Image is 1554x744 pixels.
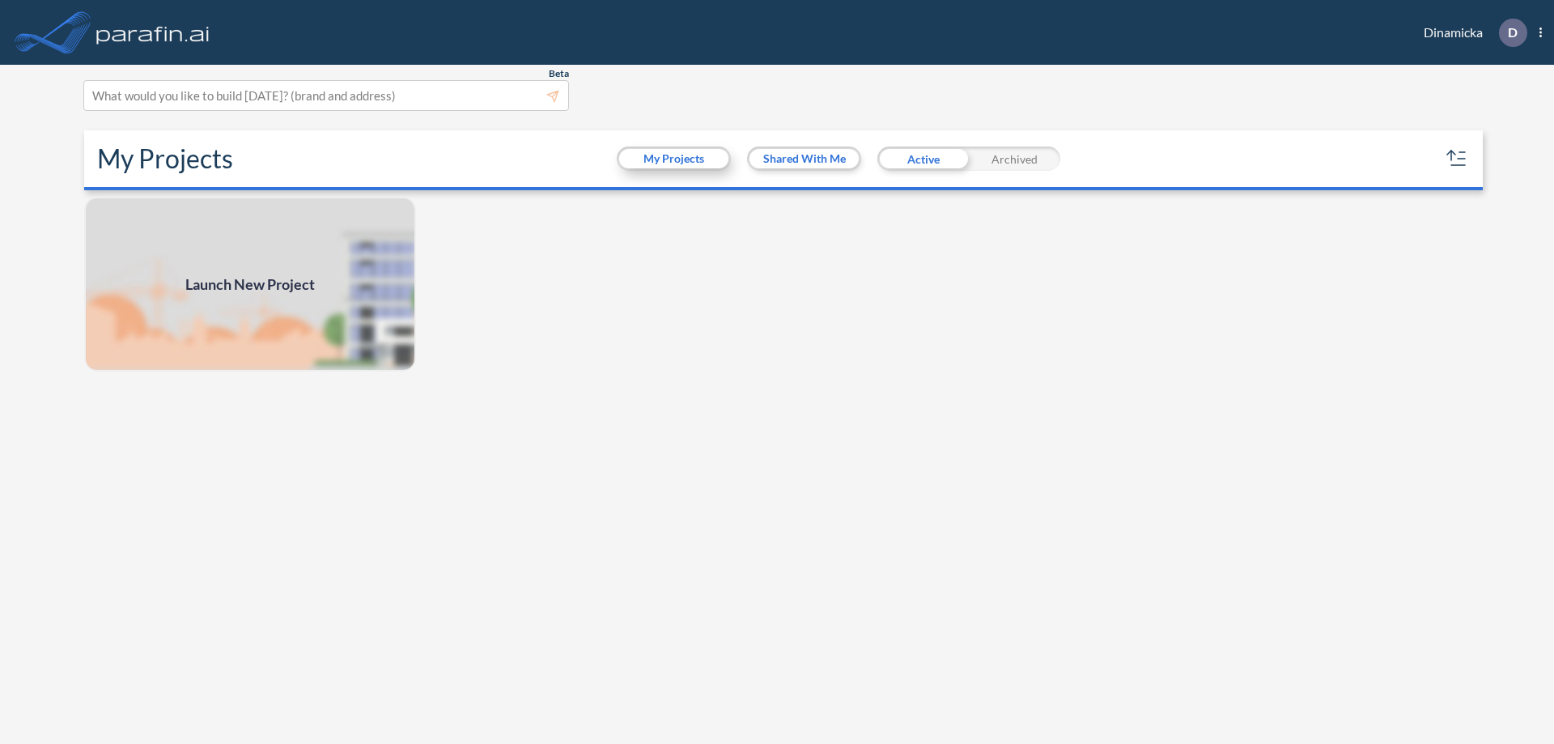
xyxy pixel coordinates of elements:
p: D [1508,25,1518,40]
button: My Projects [619,149,728,168]
div: Dinamicka [1399,19,1542,47]
img: add [84,197,416,372]
button: Shared With Me [749,149,859,168]
div: Active [877,147,969,171]
span: Beta [549,67,569,80]
a: Launch New Project [84,197,416,372]
h2: My Projects [97,143,233,174]
div: Archived [969,147,1060,171]
img: logo [93,16,213,49]
span: Launch New Project [185,274,315,295]
button: sort [1444,146,1470,172]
